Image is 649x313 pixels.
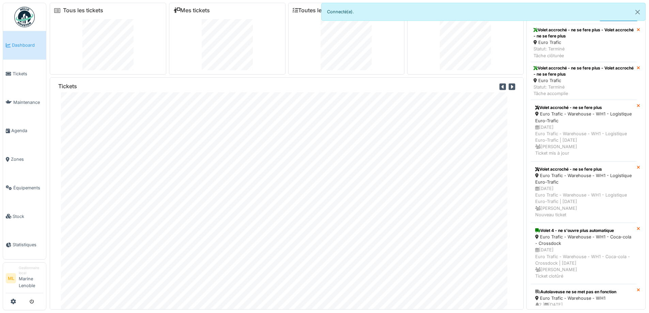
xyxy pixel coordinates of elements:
[531,24,637,62] a: Volet accroché - ne se fere plus - Volet accroché - ne se fere plus Euro Trafic Statut: TerminéTâ...
[19,265,43,292] li: Marine Lenoble
[534,84,634,97] div: Statut: Terminé Tâche accomplie
[535,234,632,247] div: Euro Trafic - Warehouse - WH1 - Coca-cola - Crossdock
[63,7,103,14] a: Tous les tickets
[321,3,646,21] div: Connecté(e).
[535,228,632,234] div: Volet 4 - ne s'ouvre plus automatique
[3,116,46,145] a: Agenda
[535,166,632,172] div: Volet accroché - ne se fere plus
[11,156,43,162] span: Zones
[531,100,637,161] a: Volet accroché - ne se fere plus Euro Trafic - Warehouse - WH1 - Logistique Euro-Trafic [DATE]Eur...
[535,289,632,295] div: Autolaveuse ne se met pas en fonction
[13,241,43,248] span: Statistiques
[13,99,43,106] span: Maintenance
[13,213,43,220] span: Stock
[3,60,46,88] a: Tickets
[58,83,77,90] h6: Tickets
[293,7,343,14] a: Toutes les tâches
[3,31,46,60] a: Dashboard
[11,127,43,134] span: Agenda
[3,145,46,174] a: Zones
[3,202,46,231] a: Stock
[535,111,632,124] div: Euro Trafic - Warehouse - WH1 - Logistique Euro-Trafic
[531,223,637,284] a: Volet 4 - ne s'ouvre plus automatique Euro Trafic - Warehouse - WH1 - Coca-cola - Crossdock [DATE...
[19,265,43,276] div: Gestionnaire local
[13,71,43,77] span: Tickets
[13,185,43,191] span: Équipements
[535,172,632,185] div: Euro Trafic - Warehouse - WH1 - Logistique Euro-Trafic
[535,295,632,301] div: Euro Trafic - Warehouse - WH1
[534,77,634,84] div: Euro Trafic
[534,27,634,39] div: Volet accroché - ne se fere plus - Volet accroché - ne se fere plus
[3,174,46,202] a: Équipements
[535,247,632,279] div: [DATE] Euro Trafic - Warehouse - WH1 - Coca-cola - Crossdock | [DATE] [PERSON_NAME] Ticket clotûré
[531,62,637,100] a: Volet accroché - ne se fere plus - Volet accroché - ne se fere plus Euro Trafic Statut: TerminéTâ...
[535,124,632,157] div: [DATE] Euro Trafic - Warehouse - WH1 - Logistique Euro-Trafic | [DATE] [PERSON_NAME] Ticket mis à...
[6,265,43,293] a: ML Gestionnaire localMarine Lenoble
[534,46,634,59] div: Statut: Terminé Tâche clôturée
[3,231,46,259] a: Statistiques
[535,105,632,111] div: Volet accroché - ne se fere plus
[534,39,634,46] div: Euro Trafic
[173,7,210,14] a: Mes tickets
[630,3,645,21] button: Close
[6,273,16,283] li: ML
[531,161,637,223] a: Volet accroché - ne se fere plus Euro Trafic - Warehouse - WH1 - Logistique Euro-Trafic [DATE]Eur...
[12,42,43,48] span: Dashboard
[14,7,35,27] img: Badge_color-CXgf-gQk.svg
[535,185,632,218] div: [DATE] Euro Trafic - Warehouse - WH1 - Logistique Euro-Trafic | [DATE] [PERSON_NAME] Nouveau ticket
[534,65,634,77] div: Volet accroché - ne se fere plus - Volet accroché - ne se fere plus
[3,88,46,116] a: Maintenance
